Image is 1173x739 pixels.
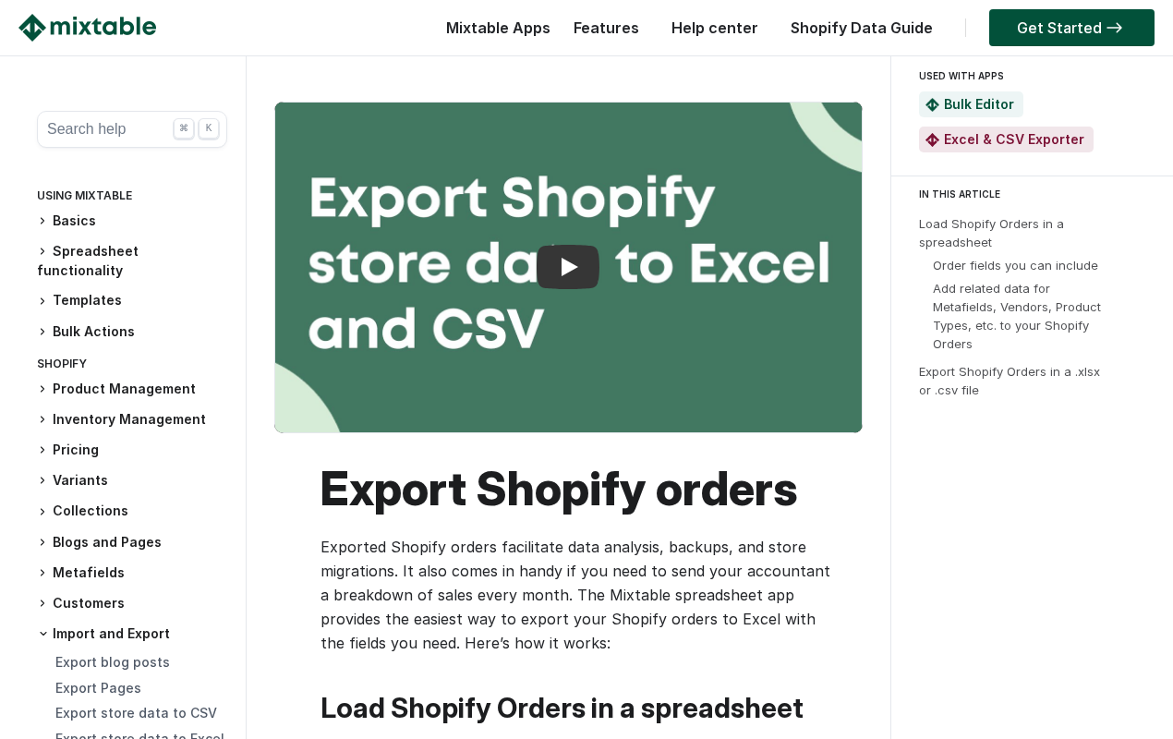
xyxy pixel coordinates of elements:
[1102,22,1127,33] img: arrow-right.svg
[55,654,170,670] a: Export blog posts
[199,118,219,139] div: K
[37,242,227,280] h3: Spreadsheet functionality
[320,535,835,655] p: Exported Shopify orders facilitate data analysis, backups, and store migrations. It also comes in...
[933,258,1098,273] a: Order fields you can include
[781,18,942,37] a: Shopify Data Guide
[320,692,835,724] h2: Load Shopify Orders in a spreadsheet
[919,186,1157,202] div: IN THIS ARTICLE
[37,212,227,231] h3: Basics
[37,471,227,491] h3: Variants
[989,9,1155,46] a: Get Started
[37,380,227,399] h3: Product Management
[37,563,227,583] h3: Metafields
[37,185,227,212] div: Using Mixtable
[925,133,939,147] img: Mixtable Excel & CSV Exporter App
[925,98,939,112] img: Mixtable Spreadsheet Bulk Editor App
[37,111,227,148] button: Search help ⌘ K
[18,14,156,42] img: Mixtable logo
[320,461,835,516] h1: Export Shopify orders
[919,65,1139,87] div: USED WITH APPS
[662,18,768,37] a: Help center
[37,594,227,613] h3: Customers
[944,96,1014,112] a: Bulk Editor
[37,533,227,552] h3: Blogs and Pages
[37,410,227,430] h3: Inventory Management
[37,353,227,380] div: Shopify
[564,18,648,37] a: Features
[919,216,1064,249] a: Load Shopify Orders in a spreadsheet
[174,118,194,139] div: ⌘
[919,364,1100,397] a: Export Shopify Orders in a .xlsx or .csv file
[37,322,227,342] h3: Bulk Actions
[55,680,141,696] a: Export Pages
[37,502,227,521] h3: Collections
[37,441,227,460] h3: Pricing
[944,131,1084,147] a: Excel & CSV Exporter
[55,705,217,721] a: Export store data to CSV
[37,624,227,643] h3: Import and Export
[933,281,1101,351] a: Add related data for Metafields, Vendors, Product Types, etc. to your Shopify Orders
[37,291,227,310] h3: Templates
[437,14,550,51] div: Mixtable Apps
